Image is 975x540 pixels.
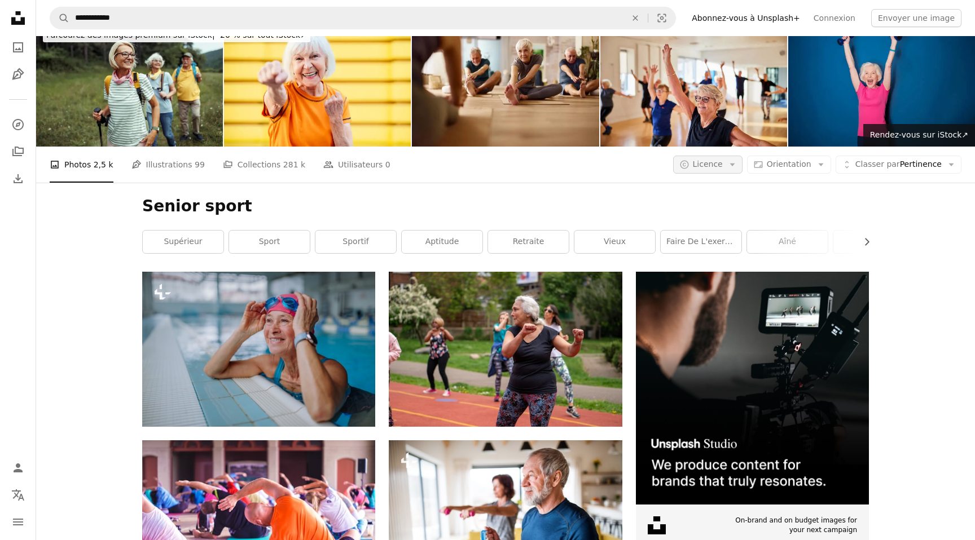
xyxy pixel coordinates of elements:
a: faire de l'exercice [661,231,741,253]
span: 0 [385,158,390,171]
a: Connexion / S’inscrire [7,457,29,479]
a: Accueil — Unsplash [7,7,29,32]
a: retraite [488,231,569,253]
button: Effacer [623,7,648,29]
button: Recherche de visuels [648,7,675,29]
span: 99 [195,158,205,171]
span: Licence [693,160,723,169]
a: Rendez-vous sur iStock↗ [863,124,975,147]
a: sport [229,231,310,253]
a: Collections 281 k [223,147,305,183]
a: supérieur [143,231,223,253]
a: Collections [7,140,29,163]
span: Orientation [767,160,811,169]
a: personnes faisant de l’exercice [142,512,375,523]
a: Un couple de personnes âgées heureux à l’intérieur à la maison, faisant de l’exercice à l’intérieur. [389,512,622,523]
a: sportif [315,231,396,253]
a: Connexion [807,9,862,27]
a: Photos [7,36,29,59]
a: Sain [833,231,914,253]
a: Aîné [747,231,828,253]
button: Rechercher sur Unsplash [50,7,69,29]
span: Rendez-vous sur iStock ↗ [870,130,968,139]
a: Explorer [7,113,29,136]
a: Utilisateurs 0 [323,147,390,183]
img: Femme âgée active faisant du fitness dans un parc [224,22,411,147]
span: On-brand and on budget images for your next campaign [729,516,857,535]
img: Femme âgée souriante et autres prenant un cours d’exercice au gymnase [600,22,787,147]
img: Une femme âgée heureuse dans la piscine, penchée sur le bord. [142,272,375,427]
a: Un groupe de personnes sur une piste [389,344,622,354]
h1: Senior sport [142,196,869,216]
a: Abonnez-vous à Unsplash+ [685,9,807,27]
button: Classer parPertinence [836,156,961,174]
a: vieux [574,231,655,253]
button: Licence [673,156,743,174]
img: Entraînement excité de femme de forme physique aînée avec des haltères d'isolement sur le bleu [788,22,975,147]
button: faire défiler la liste vers la droite [857,231,869,253]
form: Rechercher des visuels sur tout le site [50,7,676,29]
a: Une femme âgée heureuse dans la piscine, penchée sur le bord. [142,344,375,354]
button: Orientation [747,156,831,174]
span: 281 k [283,158,305,171]
button: Envoyer une image [871,9,961,27]
img: Un groupe de personnes sur une piste [389,272,622,427]
a: Illustrations [7,63,29,86]
a: Historique de téléchargement [7,167,29,190]
span: Classer par [855,160,900,169]
a: aptitude [402,231,482,253]
button: Menu [7,511,29,533]
img: file-1715652217532-464736461acbimage [636,272,869,504]
span: Pertinence [855,159,942,170]
button: Langue [7,484,29,506]
img: femme mûre profitant de sa journée dans la forêt avec des amis [36,22,223,147]
a: Illustrations 99 [131,147,205,183]
img: file-1631678316303-ed18b8b5cb9cimage [648,516,666,534]
img: Aînés actifs qui s’étirent lors d’un cours d’exercice dans un club de remise en forme. [412,22,599,147]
